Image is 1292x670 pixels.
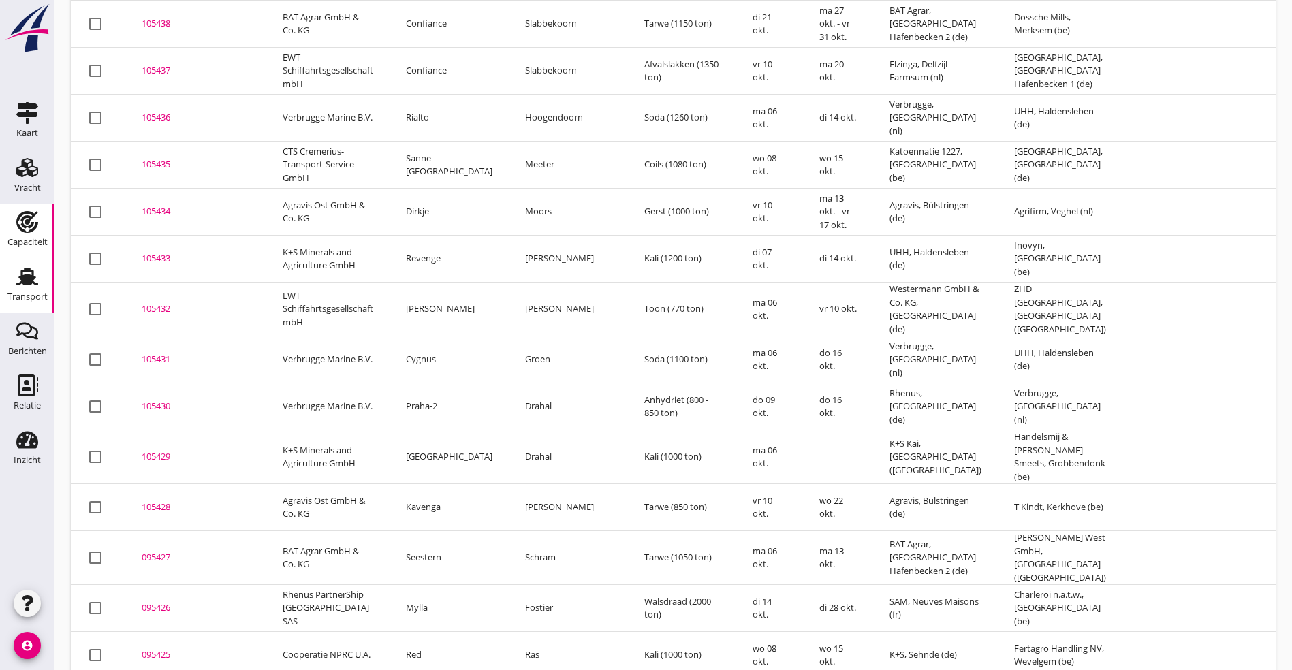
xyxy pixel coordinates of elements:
td: Verbrugge Marine B.V. [266,336,390,383]
td: Moors [509,189,628,236]
td: BAT Agrar, [GEOGRAPHIC_DATA] Hafenbecken 2 (de) [873,1,998,48]
div: 105431 [142,353,250,366]
td: Slabbekoorn [509,1,628,48]
td: ma 06 okt. [736,283,803,336]
td: Kali (1000 ton) [628,430,736,484]
td: T'Kindt, Kerkhove (be) [998,484,1122,531]
div: 105437 [142,64,250,78]
td: K+S Minerals and Agriculture GmbH [266,430,390,484]
td: ma 06 okt. [736,336,803,383]
td: ma 27 okt. - vr 31 okt. [803,1,873,48]
td: EWT Schiffahrtsgesellschaft mbH [266,283,390,336]
td: ma 06 okt. [736,531,803,585]
div: Berichten [8,347,47,355]
div: 105434 [142,205,250,219]
td: [GEOGRAPHIC_DATA], [GEOGRAPHIC_DATA] Hafenbecken 1 (de) [998,48,1122,95]
td: Elzinga, Delfzijl-Farmsum (nl) [873,48,998,95]
td: vr 10 okt. [736,189,803,236]
i: account_circle [14,632,41,659]
td: Schram [509,531,628,585]
td: Toon (770 ton) [628,283,736,336]
td: Charleroi n.a.t.w., [GEOGRAPHIC_DATA] (be) [998,585,1122,632]
td: [PERSON_NAME] West GmbH, [GEOGRAPHIC_DATA] ([GEOGRAPHIC_DATA]) [998,531,1122,585]
td: Dossche Mills, Merksem (be) [998,1,1122,48]
td: Kavenga [390,484,509,531]
div: 105435 [142,158,250,172]
td: Rhenus, [GEOGRAPHIC_DATA] (de) [873,383,998,430]
td: Katoennatie 1227, [GEOGRAPHIC_DATA] (be) [873,142,998,189]
td: ma 06 okt. [736,95,803,142]
td: Afvalslakken (1350 ton) [628,48,736,95]
td: do 16 okt. [803,336,873,383]
td: Tarwe (850 ton) [628,484,736,531]
div: 095426 [142,601,250,615]
td: Coils (1080 ton) [628,142,736,189]
td: Soda (1260 ton) [628,95,736,142]
td: Rialto [390,95,509,142]
td: ZHD [GEOGRAPHIC_DATA], [GEOGRAPHIC_DATA] ([GEOGRAPHIC_DATA]) [998,283,1122,336]
td: Agravis, Bülstringen (de) [873,484,998,531]
td: Agravis Ost GmbH & Co. KG [266,189,390,236]
td: Sanne-[GEOGRAPHIC_DATA] [390,142,509,189]
td: [PERSON_NAME] [390,283,509,336]
td: Dirkje [390,189,509,236]
td: BAT Agrar GmbH & Co. KG [266,1,390,48]
div: 105430 [142,400,250,413]
td: BAT Agrar GmbH & Co. KG [266,531,390,585]
td: [PERSON_NAME] [509,283,628,336]
td: UHH, Haldensleben (de) [873,236,998,283]
td: Mylla [390,585,509,632]
div: 105428 [142,500,250,514]
td: Drahal [509,383,628,430]
td: [PERSON_NAME] [509,236,628,283]
td: BAT Agrar, [GEOGRAPHIC_DATA] Hafenbecken 2 (de) [873,531,998,585]
td: [PERSON_NAME] [509,484,628,531]
td: Gerst (1000 ton) [628,189,736,236]
td: Revenge [390,236,509,283]
div: Vracht [14,183,41,192]
td: Confiance [390,48,509,95]
td: Inovyn, [GEOGRAPHIC_DATA] (be) [998,236,1122,283]
td: Agravis Ost GmbH & Co. KG [266,484,390,531]
td: Cygnus [390,336,509,383]
td: ma 13 okt. [803,531,873,585]
div: 105438 [142,17,250,31]
td: ma 13 okt. - vr 17 okt. [803,189,873,236]
td: di 21 okt. [736,1,803,48]
td: di 07 okt. [736,236,803,283]
td: Soda (1100 ton) [628,336,736,383]
td: di 14 okt. [803,95,873,142]
td: UHH, Haldensleben (de) [998,95,1122,142]
td: ma 20 okt. [803,48,873,95]
td: Handelsmij & [PERSON_NAME] Smeets, Grobbendonk (be) [998,430,1122,484]
td: di 14 okt. [736,585,803,632]
div: 095425 [142,648,250,662]
td: di 14 okt. [803,236,873,283]
td: Seestern [390,531,509,585]
td: [GEOGRAPHIC_DATA] [390,430,509,484]
td: di 28 okt. [803,585,873,632]
img: logo-small.a267ee39.svg [3,3,52,54]
div: Inzicht [14,456,41,464]
td: Kali (1200 ton) [628,236,736,283]
td: Meeter [509,142,628,189]
td: Groen [509,336,628,383]
td: Verbrugge, [GEOGRAPHIC_DATA] (nl) [998,383,1122,430]
td: Confiance [390,1,509,48]
td: Tarwe (1150 ton) [628,1,736,48]
td: Walsdraad (2000 ton) [628,585,736,632]
td: Praha-2 [390,383,509,430]
td: Hoogendoorn [509,95,628,142]
td: CTS Cremerius-Transport-Service GmbH [266,142,390,189]
div: Relatie [14,401,41,410]
td: Westermann GmbH & Co. KG, [GEOGRAPHIC_DATA] (de) [873,283,998,336]
td: Verbrugge Marine B.V. [266,383,390,430]
td: wo 08 okt. [736,142,803,189]
td: Fostier [509,585,628,632]
td: EWT Schiffahrtsgesellschaft mbH [266,48,390,95]
td: Drahal [509,430,628,484]
div: Kaart [16,129,38,138]
td: K+S Minerals and Agriculture GmbH [266,236,390,283]
div: Transport [7,292,48,301]
td: vr 10 okt. [736,484,803,531]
